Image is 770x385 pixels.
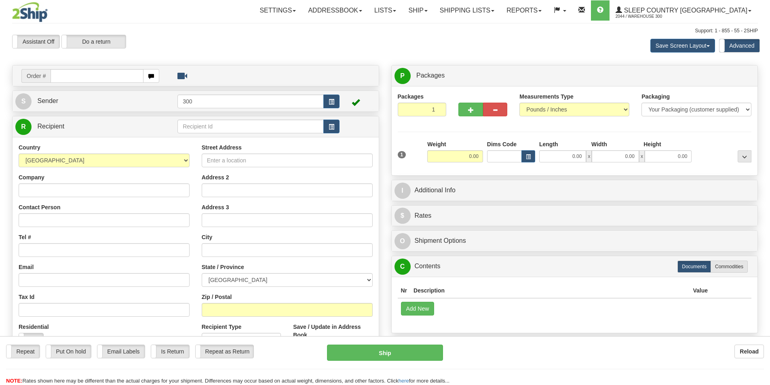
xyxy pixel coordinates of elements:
[202,233,212,241] label: City
[394,182,755,199] a: IAdditional Info
[6,345,40,358] label: Repeat
[37,97,58,104] span: Sender
[15,93,32,109] span: S
[293,323,372,339] label: Save / Update in Address Book
[398,283,411,298] th: Nr
[15,118,160,135] a: R Recipient
[410,283,690,298] th: Description
[586,150,592,162] span: x
[19,143,40,151] label: Country
[37,123,64,130] span: Recipient
[202,154,373,167] input: Enter a location
[650,39,715,53] button: Save Screen Layout
[719,39,759,52] label: Advanced
[616,13,676,21] span: 2044 / Warehouse 300
[427,140,446,148] label: Weight
[751,151,769,234] iframe: chat widget
[416,72,445,79] span: Packages
[6,378,22,384] span: NOTE:
[12,27,758,34] div: Support: 1 - 855 - 55 - 2SHIP
[641,93,670,101] label: Packaging
[394,258,755,275] a: CContents
[401,302,435,316] button: Add New
[738,150,751,162] div: ...
[202,323,242,331] label: Recipient Type
[151,345,189,358] label: Is Return
[394,233,755,249] a: OShipment Options
[19,333,43,346] label: No
[394,208,755,224] a: $Rates
[19,203,60,211] label: Contact Person
[591,140,607,148] label: Width
[402,0,433,21] a: Ship
[97,345,145,358] label: Email Labels
[610,0,757,21] a: Sleep Country [GEOGRAPHIC_DATA] 2044 / Warehouse 300
[19,263,34,271] label: Email
[202,203,229,211] label: Address 3
[368,0,402,21] a: Lists
[19,323,49,331] label: Residential
[62,35,126,48] label: Do a return
[394,68,411,84] span: P
[398,93,424,101] label: Packages
[21,69,51,83] span: Order #
[643,140,661,148] label: Height
[177,95,324,108] input: Sender Id
[677,261,711,273] label: Documents
[394,233,411,249] span: O
[196,345,253,358] label: Repeat as Return
[12,2,48,22] img: logo2044.jpg
[46,345,91,358] label: Put On hold
[487,140,517,148] label: Dims Code
[202,143,242,151] label: Street Address
[394,208,411,224] span: $
[434,0,500,21] a: Shipping lists
[539,140,558,148] label: Length
[740,348,759,355] b: Reload
[639,150,645,162] span: x
[711,261,748,273] label: Commodities
[19,233,31,241] label: Tel #
[399,378,409,384] a: here
[177,120,324,133] input: Recipient Id
[622,7,747,14] span: Sleep Country [GEOGRAPHIC_DATA]
[327,345,443,361] button: Ship
[394,259,411,275] span: C
[19,293,34,301] label: Tax Id
[15,119,32,135] span: R
[519,93,574,101] label: Measurements Type
[398,151,406,158] span: 1
[202,293,232,301] label: Zip / Postal
[734,345,764,358] button: Reload
[253,0,302,21] a: Settings
[19,173,44,181] label: Company
[690,283,711,298] th: Value
[500,0,548,21] a: Reports
[15,93,177,109] a: S Sender
[13,35,59,48] label: Assistant Off
[394,67,755,84] a: P Packages
[302,0,368,21] a: Addressbook
[394,183,411,199] span: I
[202,173,229,181] label: Address 2
[202,263,244,271] label: State / Province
